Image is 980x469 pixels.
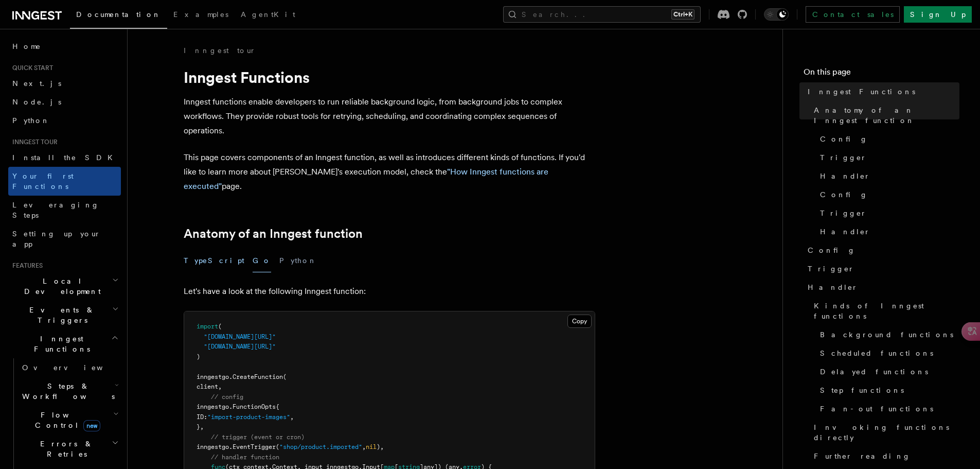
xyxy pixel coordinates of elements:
a: Config [816,185,959,204]
span: Node.js [12,98,61,106]
span: ), [377,443,384,450]
span: "import-product-images" [207,413,290,421]
span: Setting up your app [12,230,101,248]
a: Handler [804,278,959,297]
span: Inngest Functions [8,334,111,354]
a: Leveraging Steps [8,196,121,224]
span: Anatomy of an Inngest function [814,105,959,126]
a: Install the SDK [8,148,121,167]
span: Examples [173,10,228,19]
button: Toggle dark mode [764,8,789,21]
p: This page covers components of an Inngest function, as well as introduces different kinds of func... [184,150,595,194]
span: Quick start [8,64,53,72]
span: ) [197,353,200,360]
button: Events & Triggers [8,301,121,329]
span: Your first Functions [12,172,74,190]
a: Delayed functions [816,362,959,381]
a: Home [8,37,121,56]
span: Events & Triggers [8,305,112,325]
span: new [83,420,100,431]
a: Config [816,130,959,148]
a: Kinds of Inngest functions [810,297,959,325]
span: Leveraging Steps [12,201,99,219]
span: AgentKit [241,10,295,19]
p: Inngest functions enable developers to run reliable background logic, from background jobs to com... [184,95,595,138]
span: Local Development [8,276,112,297]
span: }, [197,423,204,430]
a: Python [8,111,121,130]
button: Inngest Functions [8,329,121,358]
span: inngestgo. [197,443,233,450]
span: Invoking functions directly [814,422,959,443]
span: Trigger [820,208,867,218]
a: Config [804,241,959,259]
button: TypeScript [184,249,244,272]
span: Config [808,245,856,255]
a: Inngest tour [184,45,256,56]
a: Further reading [810,447,959,465]
span: Inngest tour [8,138,58,146]
a: Trigger [816,204,959,222]
span: Trigger [808,264,854,274]
span: // config [211,393,243,401]
span: Documentation [76,10,161,19]
a: Inngest Functions [804,82,959,101]
a: Node.js [8,93,121,111]
span: Config [820,134,868,144]
span: Handler [820,227,870,237]
button: Search...Ctrl+K [503,6,701,23]
span: Handler [820,171,870,181]
span: inngestgo.FunctionOpts{ [197,403,279,410]
span: CreateFunction [233,373,283,380]
a: Setting up your app [8,224,121,253]
span: import [197,323,218,330]
span: ( [283,373,287,380]
span: Home [12,41,41,51]
button: Go [253,249,271,272]
a: Anatomy of an Inngest function [184,227,363,241]
span: "[DOMAIN_NAME][URL]" [204,333,276,340]
span: Kinds of Inngest functions [814,301,959,321]
span: Handler [808,282,858,292]
span: Install the SDK [12,153,119,162]
span: Step functions [820,385,904,395]
button: Local Development [8,272,121,301]
a: Step functions [816,381,959,399]
button: Copy [567,315,592,328]
span: "[DOMAIN_NAME][URL]" [204,343,276,350]
span: Steps & Workflows [18,381,115,402]
a: Handler [816,167,959,185]
a: AgentKit [235,3,301,28]
span: nil [366,443,377,450]
span: Trigger [820,152,867,163]
a: Your first Functions [8,167,121,196]
button: Steps & Workflows [18,377,121,406]
span: Scheduled functions [820,348,933,358]
button: Python [279,249,317,272]
span: inngestgo. [197,373,233,380]
span: Inngest Functions [808,86,915,97]
span: Features [8,262,43,270]
span: ID: [197,413,207,421]
button: Flow Controlnew [18,406,121,435]
a: Sign Up [904,6,972,23]
span: , [290,413,294,421]
a: Contact sales [806,6,900,23]
a: Scheduled functions [816,344,959,362]
span: Further reading [814,451,911,461]
span: Config [820,189,868,200]
a: Trigger [804,259,959,278]
kbd: Ctrl+K [671,9,694,20]
a: Overview [18,358,121,377]
a: Documentation [70,3,167,29]
h1: Inngest Functions [184,68,595,86]
span: ( [276,443,279,450]
span: EventTrigger [233,443,276,450]
span: "shop/product.imported" [279,443,362,450]
a: Background functions [816,325,959,344]
span: Errors & Retries [18,439,112,459]
a: Fan-out functions [816,399,959,418]
span: Flow Control [18,410,113,430]
span: // handler function [211,454,279,461]
h4: On this page [804,66,959,82]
